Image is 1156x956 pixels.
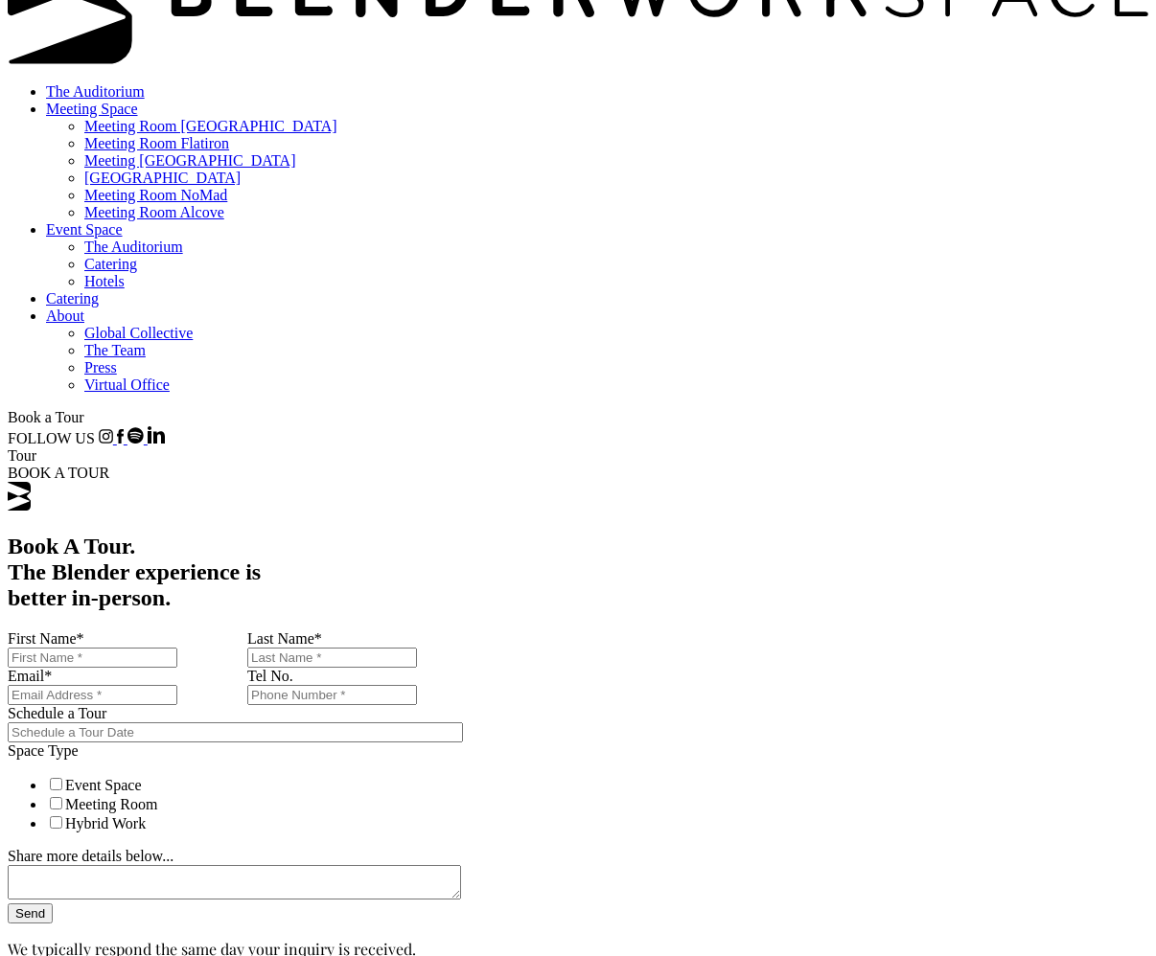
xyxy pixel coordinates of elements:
[8,447,36,464] a: Tour
[46,221,123,238] a: Event Space
[8,903,53,923] input: Send
[8,685,177,705] input: Email Address *
[8,534,1148,611] h2: Book A Tour. The Blender experience is
[8,848,173,864] span: Share more details below...
[8,705,106,721] span: Schedule a Tour
[84,135,229,151] a: Meeting Room Flatiron
[65,777,142,793] span: Event Space
[247,685,417,705] input: Phone Number *
[84,256,137,272] a: Catering
[8,585,171,610] span: better in-person.
[84,239,183,255] a: The Auditorium
[84,187,227,203] a: Meeting Room NoMad
[84,273,125,289] a: Hotels
[8,630,77,647] span: First Name
[84,118,337,134] a: Meeting Room [GEOGRAPHIC_DATA]
[84,325,193,341] a: Global Collective
[84,170,241,186] a: [GEOGRAPHIC_DATA]
[247,630,314,647] span: Last Name
[46,290,99,307] a: Catering
[247,648,417,668] input: Last Name *
[84,342,146,358] a: The Team
[46,83,145,100] a: The Auditorium
[8,430,95,446] span: FOLLOW US
[50,797,62,809] input: Meeting Room
[46,307,84,324] a: About
[46,101,138,117] a: Meeting Space
[8,409,83,425] span: Book a tour
[84,359,117,376] a: Press
[8,648,177,668] input: First Name *
[8,668,44,684] span: Email
[84,376,170,393] a: Virtual Office
[247,668,293,684] span: Tel No.
[50,816,62,829] input: Hybrid Work
[8,465,109,481] span: Book a tour
[50,778,62,790] input: Event Space
[84,204,224,220] a: Meeting Room Alcove
[65,796,157,812] span: Meeting Room
[8,742,79,759] span: Space Type
[84,152,295,169] a: Meeting [GEOGRAPHIC_DATA]
[8,722,463,742] input: Schedule a Tour Date
[65,815,146,831] span: Hybrid Work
